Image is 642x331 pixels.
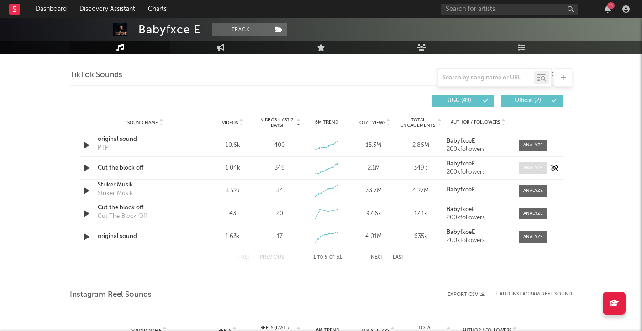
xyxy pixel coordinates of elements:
a: BabyfxceE [447,138,510,145]
a: BabyfxceE [447,229,510,236]
a: Cut the block off [98,164,193,173]
a: original sound [98,135,193,144]
div: 349k [400,164,442,173]
div: 33.7M [353,186,395,196]
div: 1 5 51 [302,252,353,263]
button: Export CSV [447,292,485,297]
div: 200k followers [447,146,510,153]
div: + Add Instagram Reel Sound [485,292,572,297]
span: Total Views [357,120,385,125]
div: 4.27M [400,186,442,196]
div: 15.3M [353,141,395,150]
strong: BabyfxceE [447,161,475,167]
button: Next [371,255,384,260]
div: 97.6k [353,209,395,218]
span: of [329,255,335,259]
div: 2.1M [353,164,395,173]
div: 1.04k [211,164,254,173]
div: 17 [277,232,283,241]
span: Official ( 2 ) [507,98,549,103]
span: Total Engagements [400,117,437,128]
div: 34 [276,186,283,196]
strong: BabyfxceE [447,138,475,144]
div: 400 [274,141,285,150]
button: Official(2) [501,95,563,107]
div: 200k followers [447,169,510,176]
div: 2.86M [400,141,442,150]
span: to [317,255,323,259]
div: 349 [274,164,285,173]
div: 200k followers [447,215,510,221]
div: 200k followers [447,238,510,244]
div: 635k [400,232,442,241]
div: PTP [98,144,109,153]
input: Search for artists [441,4,578,15]
button: Previous [260,255,284,260]
div: 17.1k [400,209,442,218]
div: 1.63k [211,232,254,241]
button: First [237,255,251,260]
div: 6M Trend [305,119,348,126]
span: Videos [222,120,238,125]
strong: BabyfxceE [447,207,475,212]
button: Last [393,255,405,260]
div: 43 [211,209,254,218]
strong: BabyfxceE [447,229,475,235]
a: Cut the block off [98,203,193,212]
a: BabyfxceE [447,187,510,193]
a: BabyfxceE [447,161,510,167]
div: Striker Musik [98,189,133,198]
a: BabyfxceE [447,207,510,213]
span: UGC ( 49 ) [438,98,480,103]
input: Search by song name or URL [438,74,534,82]
button: 11 [605,5,611,13]
div: 11 [607,2,615,9]
div: Babyfxce E [138,23,200,36]
button: + Add Instagram Reel Sound [495,292,572,297]
button: Track [212,23,269,36]
div: 10.6k [211,141,254,150]
button: UGC(49) [432,95,494,107]
span: Videos (last 7 days) [258,117,295,128]
span: Instagram Reel Sounds [70,290,152,300]
a: original sound [98,232,193,241]
div: 4.01M [353,232,395,241]
strong: BabyfxceE [447,187,475,193]
span: Author / Followers [451,119,500,125]
a: Striker Musik [98,181,193,190]
div: 3.52k [211,186,254,196]
div: Cut The Block Off [98,212,147,221]
span: Sound Name [127,120,158,125]
div: 20 [276,209,283,218]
